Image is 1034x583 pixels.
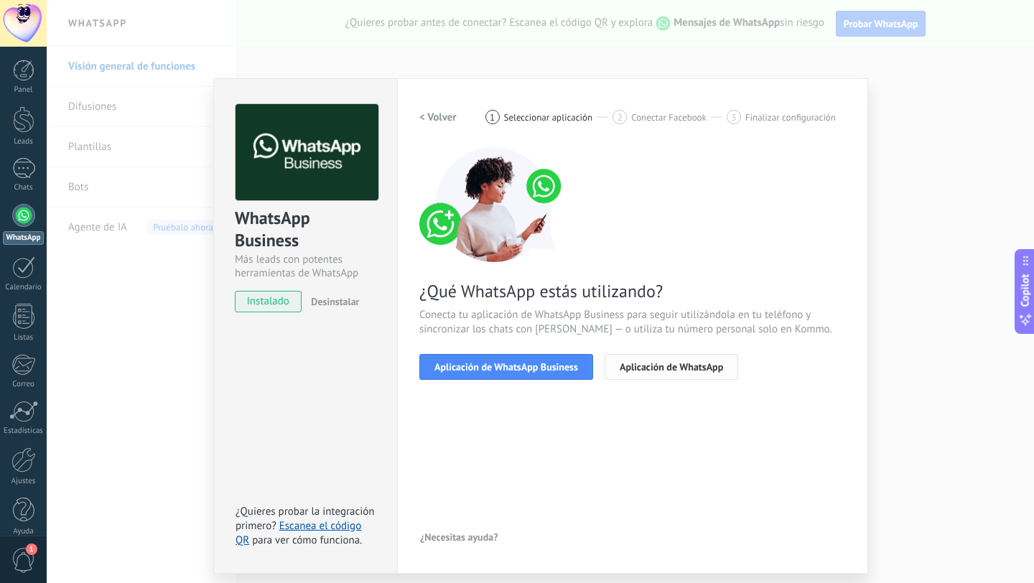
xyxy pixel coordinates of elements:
[504,112,593,123] span: Seleccionar aplicación
[620,362,723,372] span: Aplicación de WhatsApp
[419,308,846,337] span: Conecta tu aplicación de WhatsApp Business para seguir utilizándola en tu teléfono y sincronizar ...
[420,532,498,542] span: ¿Necesitas ayuda?
[419,280,846,302] span: ¿Qué WhatsApp estás utilizando?
[605,354,738,380] button: Aplicación de WhatsApp
[631,112,707,123] span: Conectar Facebook
[3,426,45,436] div: Estadísticas
[236,505,375,533] span: ¿Quieres probar la integración primero?
[305,291,359,312] button: Desinstalar
[3,333,45,342] div: Listas
[252,533,362,547] span: para ver cómo funciona.
[1018,274,1033,307] span: Copilot
[618,111,623,123] span: 2
[3,137,45,146] div: Leads
[236,104,378,201] img: logo_main.png
[419,104,457,130] button: < Volver
[3,183,45,192] div: Chats
[311,295,359,308] span: Desinstalar
[3,380,45,389] div: Correo
[3,283,45,292] div: Calendario
[236,291,301,312] span: instalado
[3,231,44,245] div: WhatsApp
[235,253,376,280] div: Más leads con potentes herramientas de WhatsApp
[434,362,578,372] span: Aplicación de WhatsApp Business
[26,544,37,555] span: 1
[3,85,45,95] div: Panel
[419,526,499,548] button: ¿Necesitas ayuda?
[419,147,570,262] img: connect number
[3,477,45,486] div: Ajustes
[490,111,495,123] span: 1
[3,527,45,536] div: Ayuda
[236,519,361,547] a: Escanea el código QR
[745,112,836,123] span: Finalizar configuración
[235,207,376,253] div: WhatsApp Business
[731,111,736,123] span: 3
[419,354,593,380] button: Aplicación de WhatsApp Business
[419,111,457,124] h2: < Volver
